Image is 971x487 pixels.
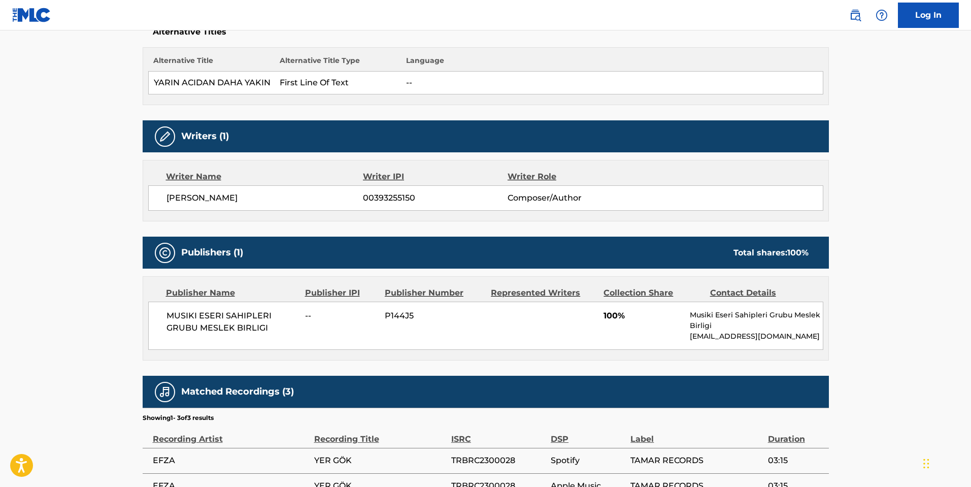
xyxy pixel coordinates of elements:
span: P144J5 [385,310,483,322]
div: Writer Role [508,171,639,183]
h5: Alternative Titles [153,27,819,37]
div: Recording Artist [153,423,309,445]
span: YER GÖK [314,454,446,467]
img: help [876,9,888,21]
h5: Matched Recordings (3) [181,386,294,398]
div: Duration [768,423,824,445]
span: 00393255150 [363,192,507,204]
img: Publishers [159,247,171,259]
span: Composer/Author [508,192,639,204]
th: Alternative Title [148,55,275,72]
div: Recording Title [314,423,446,445]
p: Showing 1 - 3 of 3 results [143,413,214,423]
div: Represented Writers [491,287,596,299]
div: Drag [923,448,929,479]
div: Help [872,5,892,25]
img: Writers [159,131,171,143]
div: Publisher Number [385,287,483,299]
img: Matched Recordings [159,386,171,398]
span: 100 % [787,248,809,257]
span: TRBRC2300028 [451,454,546,467]
span: -- [305,310,377,322]
div: Publisher IPI [305,287,377,299]
div: Collection Share [604,287,702,299]
span: EFZA [153,454,309,467]
span: [PERSON_NAME] [166,192,363,204]
td: -- [401,72,823,94]
div: Total shares: [733,247,809,259]
td: First Line Of Text [275,72,401,94]
div: Contact Details [710,287,809,299]
div: Label [630,423,762,445]
h5: Writers (1) [181,131,229,142]
th: Language [401,55,823,72]
div: Writer Name [166,171,363,183]
span: Spotify [551,454,625,467]
a: Log In [898,3,959,28]
img: MLC Logo [12,8,51,22]
h5: Publishers (1) [181,247,243,258]
div: Publisher Name [166,287,297,299]
div: Writer IPI [363,171,508,183]
div: ISRC [451,423,546,445]
span: MUSIKI ESERI SAHIPLERI GRUBU MESLEK BIRLIGI [166,310,298,334]
iframe: Chat Widget [920,438,971,487]
p: [EMAIL_ADDRESS][DOMAIN_NAME] [690,331,822,342]
p: Musiki Eseri Sahipleri Grubu Meslek Birligi [690,310,822,331]
img: search [849,9,861,21]
td: YARIN ACIDAN DAHA YAKIN [148,72,275,94]
span: 03:15 [768,454,824,467]
div: DSP [551,423,625,445]
span: TAMAR RECORDS [630,454,762,467]
span: 100% [604,310,682,322]
a: Public Search [845,5,865,25]
th: Alternative Title Type [275,55,401,72]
